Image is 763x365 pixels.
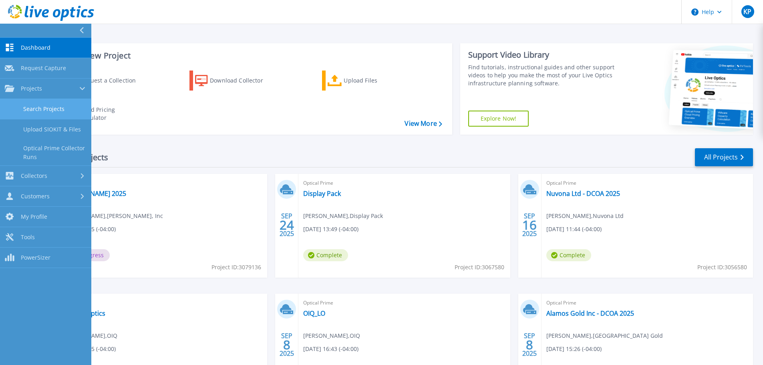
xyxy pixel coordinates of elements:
[57,104,146,124] a: Cloud Pricing Calculator
[21,193,50,200] span: Customers
[189,71,279,91] a: Download Collector
[280,222,294,228] span: 24
[21,234,35,241] span: Tools
[695,148,753,166] a: All Projects
[546,212,624,220] span: [PERSON_NAME] , Nuvona Ltd
[697,263,747,272] span: Project ID: 3056580
[210,73,274,89] div: Download Collector
[279,210,294,240] div: SEP 2025
[21,65,66,72] span: Request Capture
[21,172,47,179] span: Collectors
[60,298,262,307] span: Optical Prime
[344,73,408,89] div: Upload Files
[303,225,358,234] span: [DATE] 13:49 (-04:00)
[303,298,505,307] span: Optical Prime
[283,341,290,348] span: 8
[21,213,47,220] span: My Profile
[455,263,504,272] span: Project ID: 3067580
[79,106,143,122] div: Cloud Pricing Calculator
[60,212,163,220] span: [PERSON_NAME] , [PERSON_NAME], Inc
[211,263,261,272] span: Project ID: 3079136
[468,63,618,87] div: Find tutorials, instructional guides and other support videos to help you make the most of your L...
[522,222,537,228] span: 16
[546,179,748,188] span: Optical Prime
[80,73,144,89] div: Request a Collection
[60,179,262,188] span: Optical Prime
[279,330,294,359] div: SEP 2025
[21,44,50,51] span: Dashboard
[546,345,602,353] span: [DATE] 15:26 (-04:00)
[522,330,537,359] div: SEP 2025
[57,51,442,60] h3: Start a New Project
[303,331,360,340] span: [PERSON_NAME] , OIQ
[303,179,505,188] span: Optical Prime
[322,71,411,91] a: Upload Files
[546,225,602,234] span: [DATE] 11:44 (-04:00)
[303,190,341,198] a: Display Pack
[21,254,50,261] span: PowerSizer
[526,341,533,348] span: 8
[522,210,537,240] div: SEP 2025
[21,85,42,92] span: Projects
[60,190,126,198] a: [PERSON_NAME] 2025
[405,120,442,127] a: View More
[303,249,348,261] span: Complete
[303,309,325,317] a: OIQ_LO
[546,331,663,340] span: [PERSON_NAME] , [GEOGRAPHIC_DATA] Gold
[546,309,634,317] a: Alamos Gold Inc - DCOA 2025
[546,298,748,307] span: Optical Prime
[743,8,751,15] span: KP
[546,190,620,198] a: Nuvona Ltd - DCOA 2025
[546,249,591,261] span: Complete
[303,345,358,353] span: [DATE] 16:43 (-04:00)
[57,71,146,91] a: Request a Collection
[468,50,618,60] div: Support Video Library
[468,111,529,127] a: Explore Now!
[303,212,383,220] span: [PERSON_NAME] , Display Pack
